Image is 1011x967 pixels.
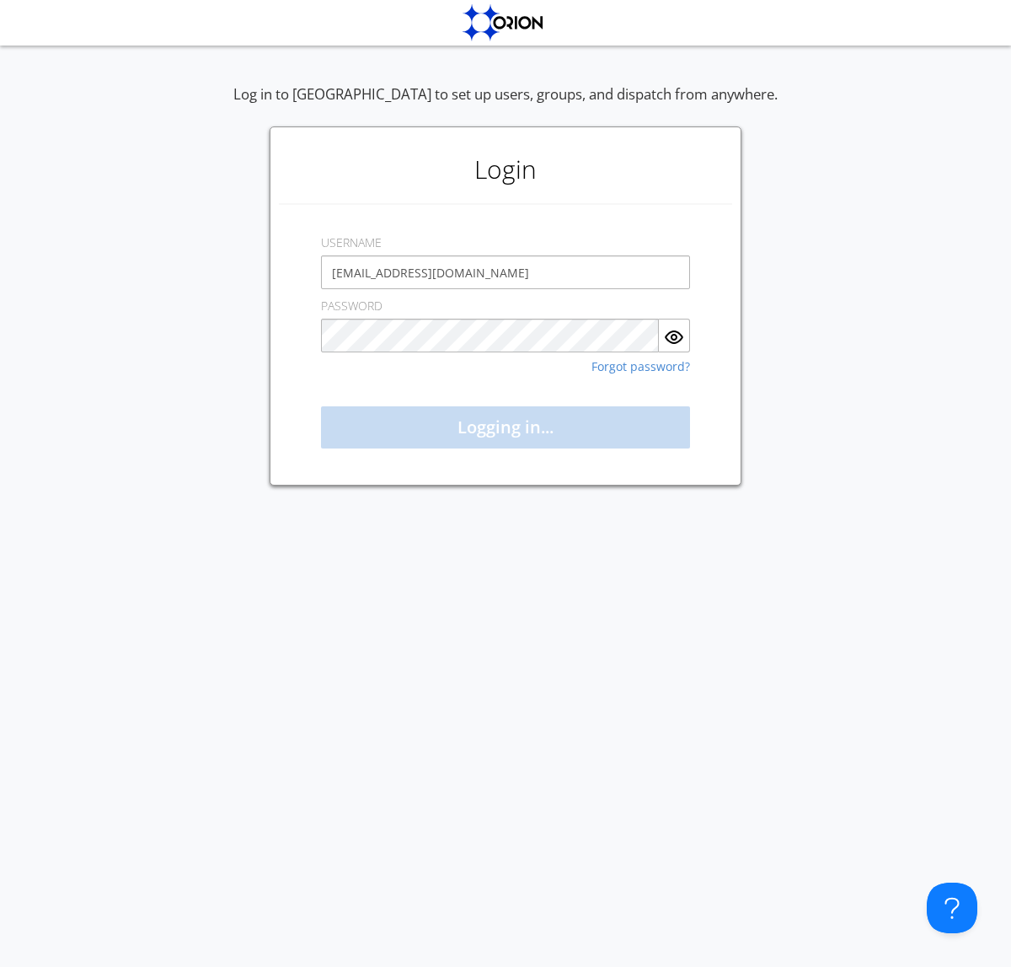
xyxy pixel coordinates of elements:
[321,298,382,314] label: PASSWORD
[927,883,977,933] iframe: Toggle Customer Support
[279,136,732,203] h1: Login
[233,84,778,126] div: Log in to [GEOGRAPHIC_DATA] to set up users, groups, and dispatch from anywhere.
[321,319,659,352] input: Password
[664,327,684,347] img: eye.svg
[321,234,382,251] label: USERNAME
[659,319,690,352] button: Show Password
[321,406,690,449] button: Logging in...
[591,361,690,373] a: Forgot password?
